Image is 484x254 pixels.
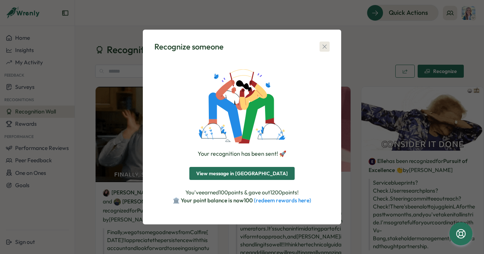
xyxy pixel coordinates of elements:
[198,149,286,158] div: Your recognition has been sent! 🚀
[254,197,311,204] a: (redeem rewards here)
[196,167,288,180] span: View message in [GEOGRAPHIC_DATA]
[189,167,295,180] button: View message in [GEOGRAPHIC_DATA]
[173,189,311,197] p: You've earned 100 points & gave out 1200 points!
[173,197,311,205] p: 🏛️ Your point balance is now 100
[154,41,224,52] div: Recognize someone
